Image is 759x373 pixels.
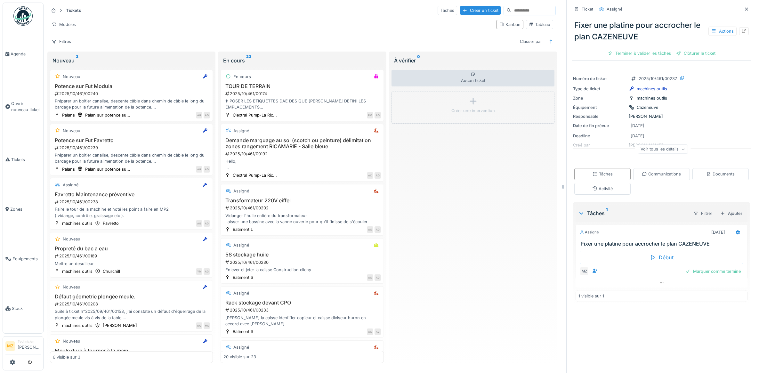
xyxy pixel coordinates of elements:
div: Mettre un desuilleur [53,261,210,267]
div: [PERSON_NAME] [573,113,750,119]
div: Responsable [573,113,626,119]
img: Badge_color-CXgf-gQk.svg [13,6,33,26]
div: 2025/10/461/00239 [54,145,210,151]
div: Assigné [233,290,249,296]
div: Début [580,251,743,264]
div: Assigné [233,242,249,248]
a: Zones [3,184,43,234]
div: Suite à ticket n°2025/09/461/00153, j'ai constaté un défaut d'équerrage de la plongée meule vis à... [53,308,210,320]
div: Assigné [63,182,78,188]
div: Marquer comme terminé [683,267,743,276]
div: Clextral Pump-La Ric... [233,172,277,178]
a: Tickets [3,135,43,184]
h3: Propreté du bac a eau [53,246,210,252]
div: Clextral Pump-La Ric... [233,112,277,118]
div: YM [196,268,202,275]
span: Ouvrir nouveau ticket [11,101,41,113]
div: En cours [223,57,381,64]
div: Faire le tour de la machine et noté les point a faire en MP2 ( vidange, contrôle, graissage etc ). [53,206,210,218]
h3: Favretto Maintenance préventive [53,191,210,198]
div: Nouveau [52,57,210,64]
div: 2025/10/461/00238 [54,199,210,205]
div: Classer par [517,37,545,46]
div: [DATE] [711,229,725,235]
div: machines outils [62,268,93,274]
h3: Potence sur Fut Favretto [53,137,210,143]
span: Stock [12,305,41,312]
div: Batiment L [233,226,253,232]
div: [DATE] [631,133,644,139]
div: Tâches [438,6,457,15]
div: Deadline [573,133,626,139]
div: Assigné [233,128,249,134]
div: [DATE] [631,123,644,129]
div: MG [204,322,210,329]
div: Vidanger l'huile entière du transformateur Laisser une bassine avec la vanne ouverte pour qu'il f... [223,213,381,225]
div: Hello, suite au tour terrain, il faudrait délimiter les zones de rangement de la femme de ménage,... [223,158,381,170]
div: 20 visible sur 23 [223,354,256,360]
div: Filtres [49,37,74,46]
a: Équipements [3,234,43,284]
div: AG [204,268,210,275]
div: Bâtiment S [233,328,253,335]
div: 1 visible sur 1 [578,293,604,299]
div: En cours [233,74,251,80]
div: machines outils [62,220,93,226]
div: 2025/10/461/00192 [225,151,381,157]
span: Agenda [11,51,41,57]
div: Assigné [607,6,622,12]
div: machines outils [637,86,667,92]
div: 2025/10/461/00202 [225,205,381,211]
div: Fixer une platine pour accrocher le plan CAZENEUVE [572,17,751,45]
div: Nouveau [63,128,80,134]
h3: Défaut géometrie plongée meule. [53,294,210,300]
div: AG [375,112,381,118]
sup: 3 [76,57,78,64]
div: Churchill [103,268,120,274]
div: Assigné [233,344,249,350]
div: Nouveau [63,284,80,290]
div: machines outils [62,322,93,328]
div: AG [367,274,373,281]
a: MZ Technicien[PERSON_NAME] [5,339,41,354]
h3: Rack stockage devant CPO [223,300,381,306]
div: Documents [706,171,735,177]
div: Clôturer le ticket [674,49,718,58]
div: AG [375,226,381,233]
div: 2025/10/461/00208 [54,301,210,307]
div: AG [196,166,202,173]
div: MG [196,322,202,329]
div: Actions [708,27,737,36]
span: Zones [10,206,41,212]
div: Communications [642,171,681,177]
h3: Fixer une platine pour accrocher le plan CAZENEUVE [581,241,745,247]
a: Ouvrir nouveau ticket [3,79,43,134]
div: Enlever et jeter la caisse Construction clichy [223,267,381,273]
div: 1: POSER LES ETIQUETTES DAE DES QUE [PERSON_NAME] DEFINI LES EMPLACEMENTS 2: POSER UNE AFFICHE "P... [223,98,381,110]
li: [PERSON_NAME] [18,339,41,353]
h3: Transformateur 220V eiffel [223,198,381,204]
div: Cazeneuve [637,104,658,110]
div: 2025/10/461/00230 [225,259,381,265]
div: AG [367,226,373,233]
div: Zone [573,95,626,101]
div: Technicien [18,339,41,344]
div: Palan sur potence su... [85,112,130,118]
div: Tâches [593,171,613,177]
div: 2025/10/461/00240 [54,91,210,97]
div: Ticket [582,6,593,12]
div: [PERSON_NAME] [103,322,137,328]
div: Préparer un boitier canalise, descente câble dans chemin de câble le long du bardage pour la futu... [53,152,210,164]
div: 2025/10/461/00174 [225,91,381,97]
div: MZ [580,267,589,276]
div: [PERSON_NAME] la caisse identifier copieur et caisse diviseur huron en accord avec [PERSON_NAME] [223,315,381,327]
div: 2025/10/461/00189 [54,253,210,259]
div: Kanban [499,21,521,28]
h3: TOUR DE TERRAIN [223,83,381,89]
div: Palans [62,166,75,172]
h3: Demande marquage au sol (scotch ou peinture) délimitation zones rangement RICAMARIE - Salle bleue [223,137,381,150]
div: Préparer un boitier canalise, descente câble dans chemin de câble le long du bardage pour la futu... [53,98,210,110]
div: AG [375,172,381,179]
div: AG [204,220,210,227]
div: Tableau [529,21,550,28]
